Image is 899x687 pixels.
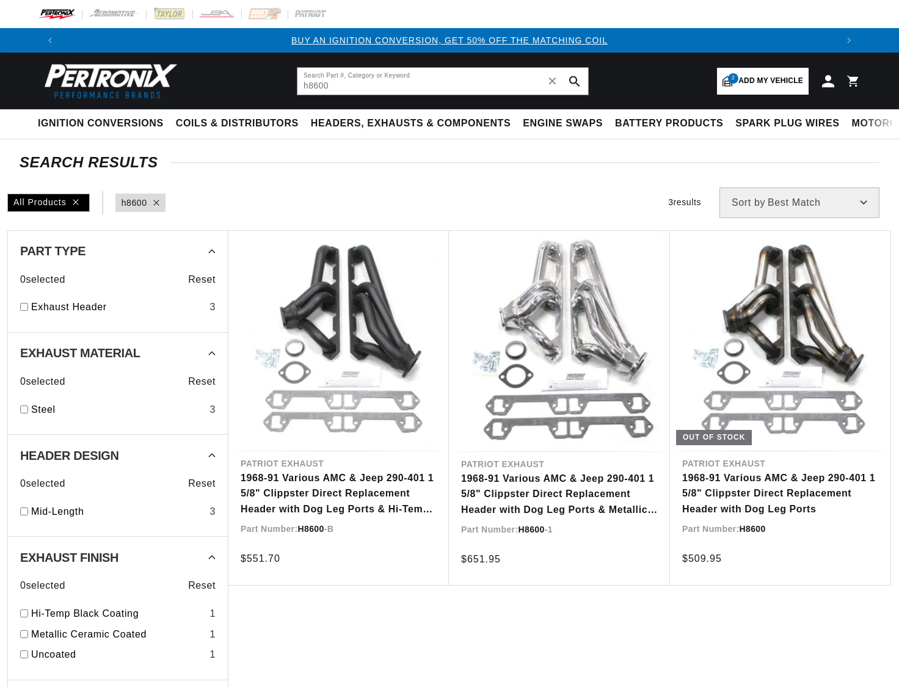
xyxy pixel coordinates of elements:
[517,109,609,138] summary: Engine Swaps
[31,402,205,418] a: Steel
[176,117,299,130] span: Coils & Distributors
[729,109,845,138] summary: Spark Plug Wires
[7,28,892,53] slideshow-component: Translation missing: en.sections.announcements.announcement_bar
[188,374,216,390] span: Reset
[62,34,837,47] div: Announcement
[31,606,205,622] a: Hi-Temp Black Coating
[719,187,879,218] select: Sort by
[668,197,701,207] span: 3 results
[291,35,608,45] a: BUY AN IGNITION CONVERSION, GET 50% OFF THE MATCHING COIL
[31,504,205,520] a: Mid-Length
[209,627,216,642] div: 1
[311,117,511,130] span: Headers, Exhausts & Components
[728,73,738,84] span: 2
[20,374,65,390] span: 0 selected
[20,551,118,564] span: Exhaust Finish
[38,60,178,102] img: Pertronix
[732,198,765,208] span: Sort by
[188,272,216,288] span: Reset
[615,117,723,130] span: Battery Products
[209,504,216,520] div: 3
[461,471,658,518] a: 1968-91 Various AMC & Jeep 290-401 1 5/8" Clippster Direct Replacement Header with Dog Leg Ports ...
[62,34,837,47] div: 1 of 3
[31,647,205,663] a: Uncoated
[717,68,809,95] a: 2Add my vehicle
[297,68,588,95] input: Search Part #, Category or Keyword
[20,245,86,257] span: Part Type
[20,449,119,462] span: Header Design
[523,117,603,130] span: Engine Swaps
[188,476,216,492] span: Reset
[38,28,62,53] button: Translation missing: en.sections.announcements.previous_announcement
[31,299,205,315] a: Exhaust Header
[209,647,216,663] div: 1
[31,627,205,642] a: Metallic Ceramic Coated
[735,117,839,130] span: Spark Plug Wires
[20,156,879,169] div: SEARCH RESULTS
[38,117,164,130] span: Ignition Conversions
[209,299,216,315] div: 3
[20,476,65,492] span: 0 selected
[738,75,803,87] span: Add my vehicle
[561,68,588,95] button: search button
[20,347,140,359] span: Exhaust Material
[209,606,216,622] div: 1
[38,109,170,138] summary: Ignition Conversions
[682,470,878,517] a: 1968-91 Various AMC & Jeep 290-401 1 5/8" Clippster Direct Replacement Header with Dog Leg Ports
[7,194,90,212] div: All Products
[305,109,517,138] summary: Headers, Exhausts & Components
[241,470,437,517] a: 1968-91 Various AMC & Jeep 290-401 1 5/8" Clippster Direct Replacement Header with Dog Leg Ports ...
[609,109,729,138] summary: Battery Products
[20,272,65,288] span: 0 selected
[209,402,216,418] div: 3
[837,28,861,53] button: Translation missing: en.sections.announcements.next_announcement
[170,109,305,138] summary: Coils & Distributors
[188,578,216,594] span: Reset
[20,578,65,594] span: 0 selected
[122,196,147,209] a: h8600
